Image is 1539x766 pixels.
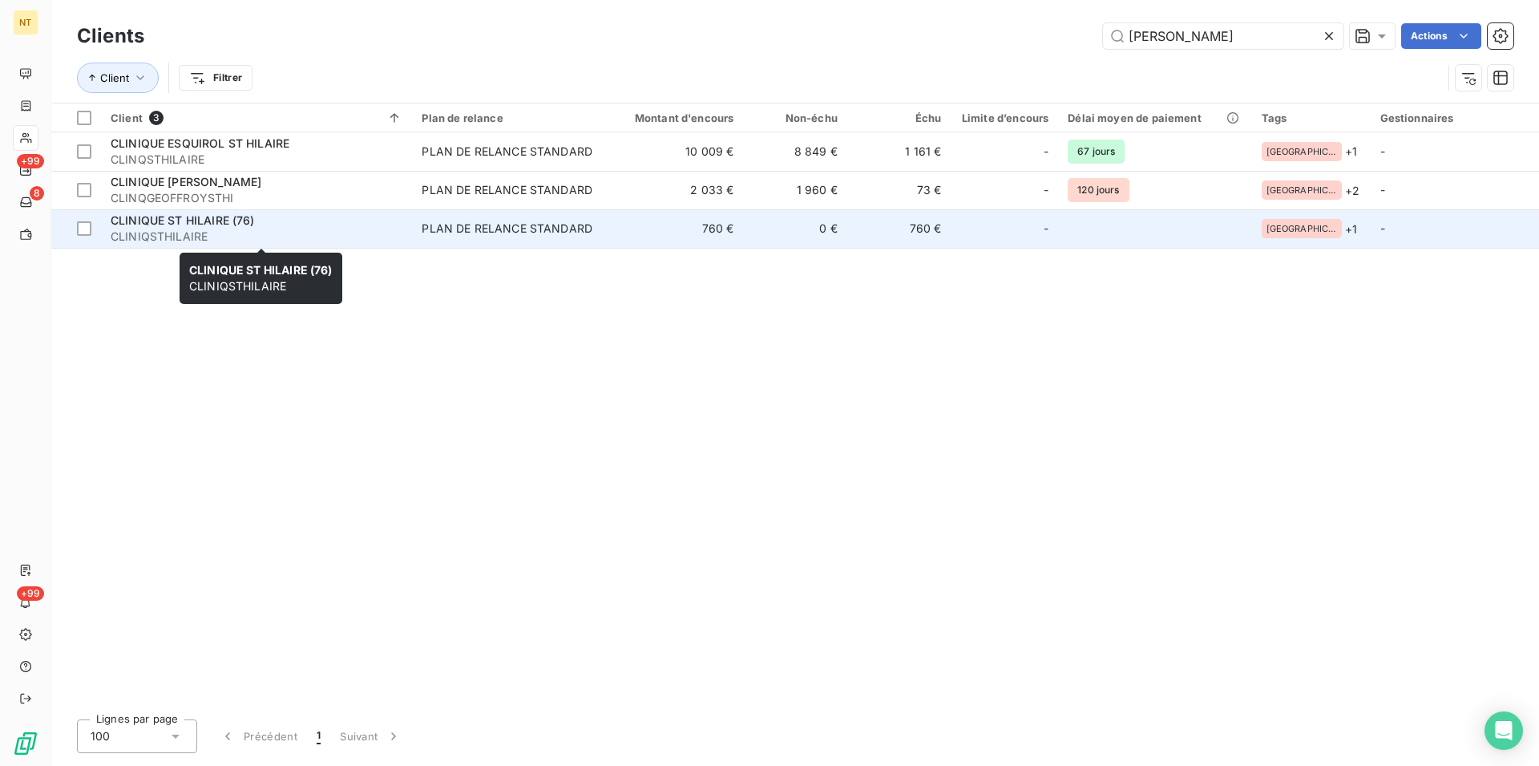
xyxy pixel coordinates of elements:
[604,171,744,209] td: 2 033 €
[17,154,44,168] span: +99
[111,111,143,124] span: Client
[13,731,38,756] img: Logo LeanPay
[604,209,744,248] td: 760 €
[1044,144,1048,160] span: -
[179,65,252,91] button: Filtrer
[857,111,941,124] div: Échu
[1345,143,1357,160] span: + 1
[17,586,44,601] span: +99
[210,719,307,753] button: Précédent
[1044,221,1048,237] span: -
[149,111,164,125] span: 3
[30,186,44,201] span: 8
[100,71,129,84] span: Client
[91,728,110,744] span: 100
[960,111,1048,124] div: Limite d’encours
[1266,224,1337,233] span: [GEOGRAPHIC_DATA]
[422,144,592,160] div: PLAN DE RELANCE STANDARD
[1401,23,1481,49] button: Actions
[1068,178,1129,202] span: 120 jours
[753,111,837,124] div: Non-échu
[1380,221,1385,235] span: -
[307,719,330,753] button: 1
[422,182,592,198] div: PLAN DE RELANCE STANDARD
[1266,185,1337,195] span: [GEOGRAPHIC_DATA]
[1262,111,1361,124] div: Tags
[1345,221,1357,237] span: + 1
[111,213,255,227] span: CLINIQUE ST HILAIRE (76)
[1380,183,1385,197] span: -
[189,263,333,277] span: CLINIQUE ST HILAIRE (76)
[614,111,734,124] div: Montant d'encours
[1103,23,1343,49] input: Rechercher
[847,171,951,209] td: 73 €
[1484,711,1523,750] div: Open Intercom Messenger
[1068,140,1125,164] span: 67 jours
[422,221,592,237] div: PLAN DE RELANCE STANDARD
[743,132,846,171] td: 8 849 €
[1345,182,1359,199] span: + 2
[604,132,744,171] td: 10 009 €
[111,190,402,206] span: CLINQGEOFFROYSTHI
[847,132,951,171] td: 1 161 €
[1044,182,1048,198] span: -
[1266,147,1337,156] span: [GEOGRAPHIC_DATA]
[1380,111,1529,124] div: Gestionnaires
[847,209,951,248] td: 760 €
[77,22,144,51] h3: Clients
[77,63,159,93] button: Client
[13,10,38,35] div: NT
[111,152,402,168] span: CLINQSTHILAIRE
[422,111,594,124] div: Plan de relance
[111,229,402,245] span: CLINIQSTHILAIRE
[111,175,261,188] span: CLINIQUE [PERSON_NAME]
[1380,144,1385,158] span: -
[317,728,321,744] span: 1
[330,719,411,753] button: Suivant
[189,263,333,293] span: CLINIQSTHILAIRE
[743,171,846,209] td: 1 960 €
[111,136,289,150] span: CLINIQUE ESQUIROL ST HILAIRE
[743,209,846,248] td: 0 €
[1068,111,1242,124] div: Délai moyen de paiement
